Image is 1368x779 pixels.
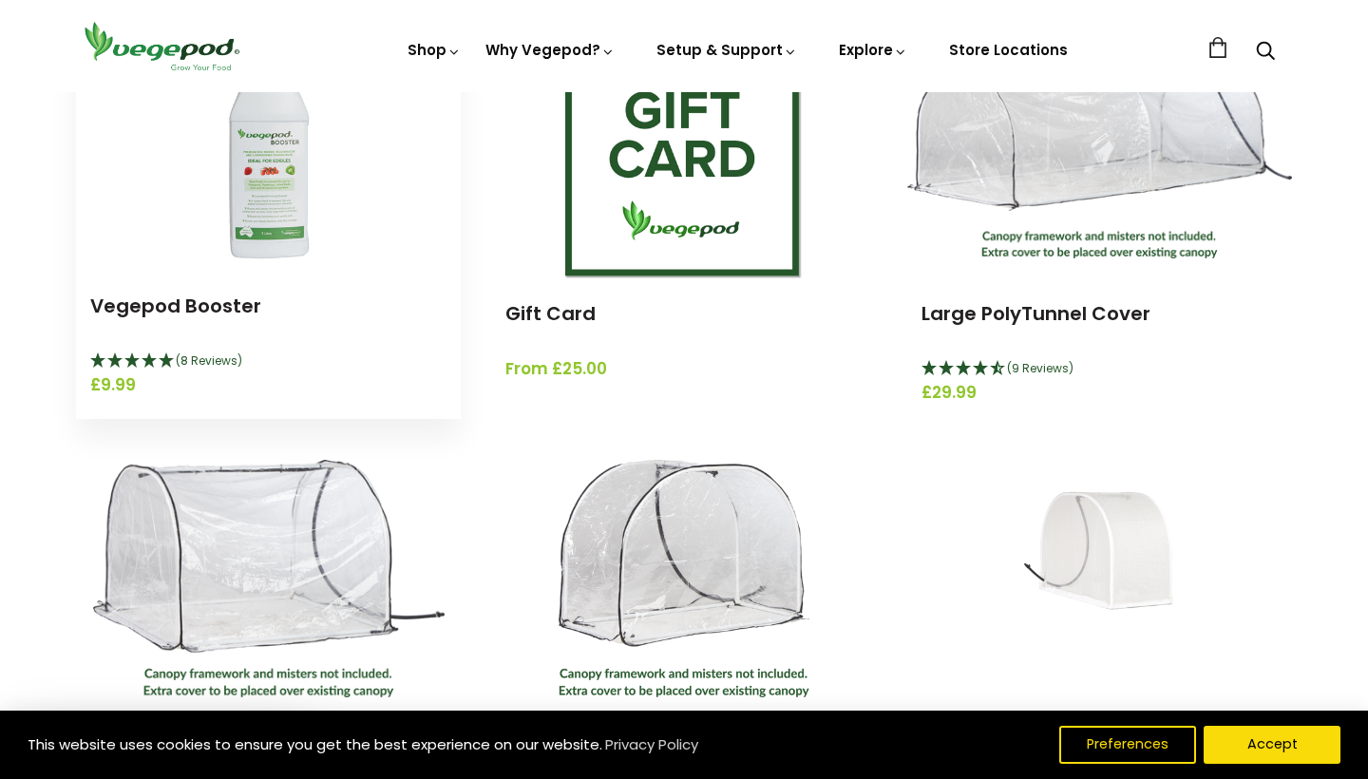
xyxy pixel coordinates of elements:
[176,352,242,369] span: (8 Reviews)
[656,40,797,60] a: Setup & Support
[559,460,809,697] img: Small PolyTunnel Cover
[839,40,907,60] a: Explore
[485,40,615,60] a: Why Vegepod?
[505,300,596,327] a: Gift Card
[1007,360,1073,376] span: (9 Reviews)
[602,728,701,762] a: Privacy Policy (opens in a new tab)
[93,460,445,697] img: Medium PolyTunnel Cover
[90,373,446,398] span: £9.99
[505,357,862,382] span: From £25.00
[921,357,1278,382] div: 4.44 Stars - 9 Reviews
[90,293,261,319] a: Vegepod Booster
[565,41,803,278] img: Gift Card
[90,350,446,374] div: 5 Stars - 8 Reviews
[28,734,602,754] span: This website uses cookies to ensure you get the best experience on our website.
[408,40,461,60] a: Shop
[150,33,388,271] img: Vegepod Booster
[1256,43,1275,63] a: Search
[949,40,1068,60] a: Store Locations
[907,61,1292,259] img: Large PolyTunnel Cover
[921,381,1278,406] span: £29.99
[1059,726,1196,764] button: Preferences
[76,19,247,73] img: Vegepod
[1024,460,1175,697] img: Replacement VegeCover Kit – Small (includes poles, connectors, hinge clips, misters and mesh cover)
[921,300,1150,327] a: Large PolyTunnel Cover
[1204,726,1340,764] button: Accept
